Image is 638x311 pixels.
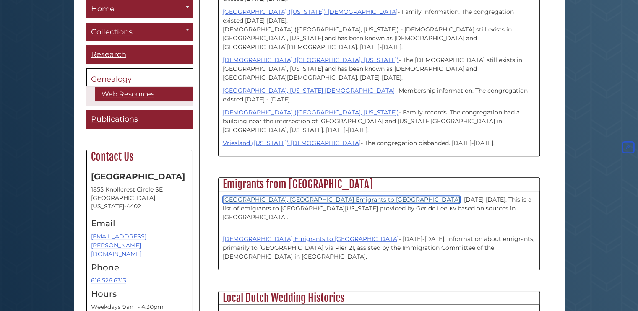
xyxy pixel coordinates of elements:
a: Research [86,46,193,65]
p: - Membership information. The congregation existed [DATE] - [DATE]. [223,86,535,104]
a: Collections [86,23,193,42]
span: Publications [91,115,138,124]
address: 1855 Knollcrest Circle SE [GEOGRAPHIC_DATA][US_STATE]-4402 [91,186,187,211]
p: - Family records. The congregation had a building near the intersection of [GEOGRAPHIC_DATA] and ... [223,108,535,135]
span: Genealogy [91,75,132,84]
a: Publications [86,110,193,129]
p: - [DATE]-[DATE]. Information about emigrants, primarily to [GEOGRAPHIC_DATA] via Pier 21, assiste... [223,226,535,261]
a: [EMAIL_ADDRESS][PERSON_NAME][DOMAIN_NAME] [91,233,146,258]
span: Research [91,50,126,60]
a: [GEOGRAPHIC_DATA] ([US_STATE]) [DEMOGRAPHIC_DATA] [223,8,398,16]
strong: [GEOGRAPHIC_DATA] [91,172,185,182]
p: - Family information. The congregation existed [DATE]-[DATE]. [DEMOGRAPHIC_DATA] ([GEOGRAPHIC_DAT... [223,8,535,52]
a: [GEOGRAPHIC_DATA], [GEOGRAPHIC_DATA] Emigrants to [GEOGRAPHIC_DATA] [223,196,460,203]
h2: Local Dutch Wedding Histories [219,291,539,305]
span: Home [91,5,115,14]
a: [DEMOGRAPHIC_DATA] ([GEOGRAPHIC_DATA], [US_STATE]) [223,109,399,116]
h4: Phone [91,263,187,272]
a: Back to Top [620,143,636,151]
a: [DEMOGRAPHIC_DATA] Emigrants to [GEOGRAPHIC_DATA] [223,235,399,243]
h4: Email [91,219,187,228]
a: 616.526.6313 [91,277,126,285]
a: Genealogy [86,69,193,87]
p: - The [DEMOGRAPHIC_DATA] still exists in [GEOGRAPHIC_DATA], [US_STATE] and has been known as [DEM... [223,56,535,82]
h2: Emigrants from [GEOGRAPHIC_DATA] [219,178,539,191]
p: - The congregation disbanded. [DATE]-[DATE]. [223,139,535,148]
span: Collections [91,28,133,37]
a: [DEMOGRAPHIC_DATA] ([GEOGRAPHIC_DATA], [US_STATE]) [223,56,399,64]
p: - [DATE]-[DATE]. This is a list of emigrants to [GEOGRAPHIC_DATA][US_STATE] provided by Ger de Le... [223,195,535,222]
h2: Contact Us [87,150,192,164]
a: Vriesland ([US_STATE]) [DEMOGRAPHIC_DATA] [223,139,361,147]
a: Web Resources [95,88,193,102]
h4: Hours [91,290,187,299]
a: [GEOGRAPHIC_DATA], [US_STATE] [DEMOGRAPHIC_DATA] [223,87,395,94]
